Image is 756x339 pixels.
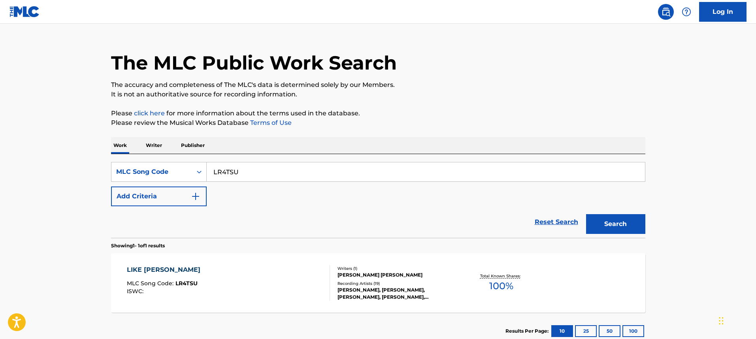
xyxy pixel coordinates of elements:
[111,80,645,90] p: The accuracy and completeness of The MLC's data is determined solely by our Members.
[111,253,645,313] a: LIKE [PERSON_NAME]MLC Song Code:LR4TSUISWC:Writers (1)[PERSON_NAME] [PERSON_NAME]Recording Artist...
[111,51,397,75] h1: The MLC Public Work Search
[622,325,644,337] button: 100
[127,280,175,287] span: MLC Song Code :
[143,137,164,154] p: Writer
[658,4,674,20] a: Public Search
[111,109,645,118] p: Please for more information about the terms used in the database.
[175,280,198,287] span: LR4TSU
[127,265,204,275] div: LIKE [PERSON_NAME]
[111,137,129,154] p: Work
[191,192,200,201] img: 9d2ae6d4665cec9f34b9.svg
[699,2,747,22] a: Log In
[575,325,597,337] button: 25
[679,4,694,20] div: Help
[134,109,165,117] a: click here
[505,328,551,335] p: Results Per Page:
[111,162,645,238] form: Search Form
[682,7,691,17] img: help
[111,242,165,249] p: Showing 1 - 1 of 1 results
[111,90,645,99] p: It is not an authoritative source for recording information.
[116,167,187,177] div: MLC Song Code
[716,301,756,339] iframe: Chat Widget
[719,309,724,333] div: Trascina
[337,286,457,301] div: [PERSON_NAME], [PERSON_NAME], [PERSON_NAME], [PERSON_NAME], [PERSON_NAME]
[716,301,756,339] div: Widget chat
[337,281,457,286] div: Recording Artists ( 19 )
[337,271,457,279] div: [PERSON_NAME] [PERSON_NAME]
[127,288,145,295] span: ISWC :
[599,325,620,337] button: 50
[337,266,457,271] div: Writers ( 1 )
[179,137,207,154] p: Publisher
[489,279,513,293] span: 100 %
[531,213,582,231] a: Reset Search
[480,273,522,279] p: Total Known Shares:
[111,118,645,128] p: Please review the Musical Works Database
[249,119,292,126] a: Terms of Use
[111,186,207,206] button: Add Criteria
[661,7,671,17] img: search
[586,214,645,234] button: Search
[9,6,40,17] img: MLC Logo
[551,325,573,337] button: 10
